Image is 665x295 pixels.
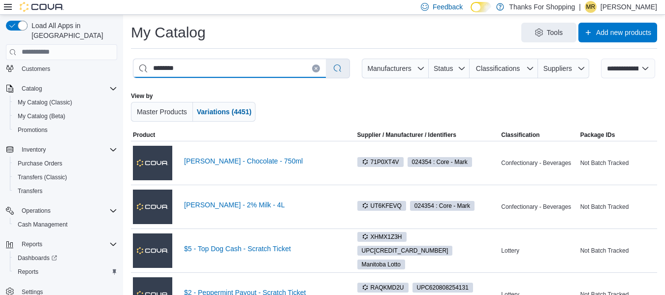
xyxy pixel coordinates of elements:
[362,59,429,78] button: Manufacturers
[131,102,193,122] button: Master Products
[133,233,172,268] img: $5 - Top Dog Cash - Scratch Ticket
[417,283,469,292] span: UPC 620808254131
[14,110,69,122] a: My Catalog (Beta)
[362,158,399,166] span: 71P0XT4V
[22,146,46,154] span: Inventory
[14,124,117,136] span: Promotions
[476,65,520,72] span: Classifications
[14,252,61,264] a: Dashboards
[412,283,473,293] span: UPC620808254131
[14,266,42,278] a: Reports
[18,238,46,250] button: Reports
[2,82,121,96] button: Catalog
[412,158,468,166] span: 024354 : Core - Mark
[10,170,121,184] button: Transfers (Classic)
[18,98,72,106] span: My Catalog (Classic)
[137,108,187,116] span: Master Products
[470,59,538,78] button: Classifications
[14,185,46,197] a: Transfers
[131,23,206,42] h1: My Catalog
[408,157,472,167] span: 024354 : Core - Mark
[433,2,463,12] span: Feedback
[18,112,65,120] span: My Catalog (Beta)
[133,131,155,139] span: Product
[362,232,402,241] span: XHMX1Z3H
[10,251,121,265] a: Dashboards
[578,245,657,257] div: Not Batch Tracked
[18,126,48,134] span: Promotions
[14,219,71,230] a: Cash Management
[596,28,651,37] span: Add new products
[579,1,581,13] p: |
[20,2,64,12] img: Cova
[499,245,578,257] div: Lottery
[499,157,578,169] div: Confectionary - Beverages
[18,63,54,75] a: Customers
[501,131,539,139] span: Classification
[10,218,121,231] button: Cash Management
[2,61,121,75] button: Customers
[22,85,42,93] span: Catalog
[580,131,615,139] span: Package IDs
[18,238,117,250] span: Reports
[14,252,117,264] span: Dashboards
[410,201,475,211] span: 024354 : Core - Mark
[357,157,404,167] span: 71P0XT4V
[18,205,117,217] span: Operations
[18,83,46,95] button: Catalog
[133,190,172,224] img: Beatrice - 2% Milk - 4L
[543,65,572,72] span: Suppliers
[312,65,320,72] button: Clear input
[184,157,340,165] a: [PERSON_NAME] - Chocolate - 750ml
[362,260,401,269] span: Manitoba Lotto
[538,59,589,78] button: Suppliers
[18,254,57,262] span: Dashboards
[10,109,121,123] button: My Catalog (Beta)
[22,65,50,73] span: Customers
[10,157,121,170] button: Purchase Orders
[14,171,71,183] a: Transfers (Classic)
[362,246,448,255] span: UPC [CREDIT_CARD_NUMBER]
[357,246,453,256] span: UPC620808263201
[357,232,407,242] span: XHMX1Z3H
[14,97,76,108] a: My Catalog (Classic)
[14,158,66,169] a: Purchase Orders
[28,21,117,40] span: Load All Apps in [GEOGRAPHIC_DATA]
[357,260,405,269] span: Manitoba Lotto
[578,23,657,42] button: Add new products
[18,187,42,195] span: Transfers
[14,219,117,230] span: Cash Management
[344,131,456,139] span: Supplier / Manufacturer / Identifiers
[131,92,153,100] label: View by
[14,158,117,169] span: Purchase Orders
[578,157,657,169] div: Not Batch Tracked
[357,131,456,139] div: Supplier / Manufacturer / Identifiers
[18,268,38,276] span: Reports
[362,283,404,292] span: RAQKMD2U
[578,201,657,213] div: Not Batch Tracked
[18,62,117,74] span: Customers
[18,83,117,95] span: Catalog
[10,265,121,279] button: Reports
[18,160,63,167] span: Purchase Orders
[14,185,117,197] span: Transfers
[414,201,470,210] span: 024354 : Core - Mark
[521,23,576,42] button: Tools
[193,102,255,122] button: Variations (4451)
[471,2,491,12] input: Dark Mode
[133,146,172,180] img: Beatrice - Chocolate - 750ml
[184,245,340,253] a: $5 - Top Dog Cash - Scratch Ticket
[547,28,563,37] span: Tools
[2,143,121,157] button: Inventory
[357,201,406,211] span: UT6KFEVQ
[18,144,50,156] button: Inventory
[499,201,578,213] div: Confectionary - Beverages
[10,96,121,109] button: My Catalog (Classic)
[367,65,411,72] span: Manufacturers
[22,207,51,215] span: Operations
[429,59,470,78] button: Status
[2,237,121,251] button: Reports
[22,240,42,248] span: Reports
[586,1,596,13] span: MR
